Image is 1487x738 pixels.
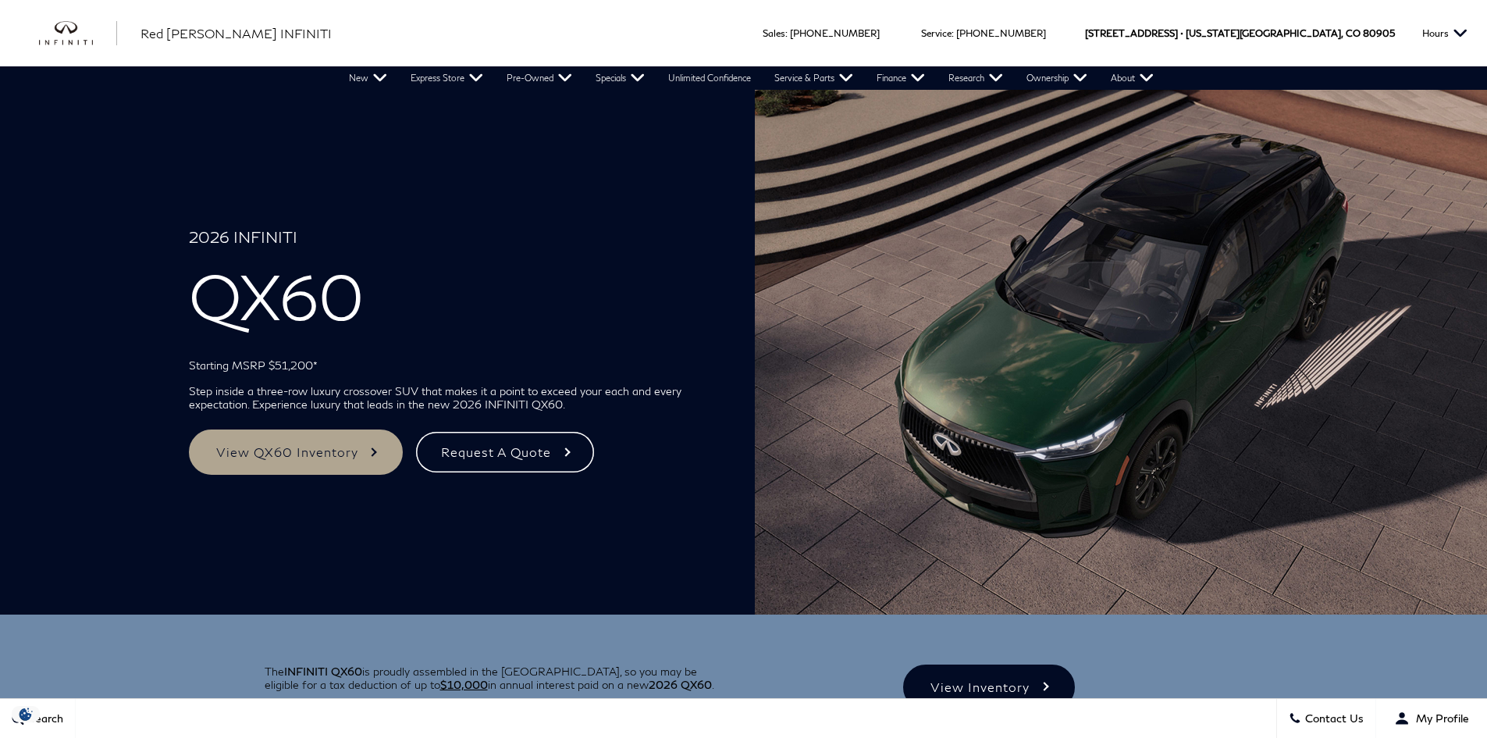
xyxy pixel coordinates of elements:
a: Ownership [1015,66,1099,90]
span: Search [24,712,63,726]
p: Step inside a three-row luxury crossover SUV that makes it a point to exceed your each and every ... [189,384,694,411]
span: 2026 INFINITI [189,227,694,258]
img: Opt-Out Icon [8,706,44,722]
a: [PHONE_NUMBER] [790,27,880,39]
img: 2026 INFINITI QX60 [755,90,1487,615]
a: About [1099,66,1165,90]
nav: Main Navigation [337,66,1165,90]
a: Finance [865,66,937,90]
a: [PHONE_NUMBER] [956,27,1046,39]
span: : [952,27,954,39]
img: INFINITI [39,21,117,46]
h1: QX60 [189,227,694,346]
p: Starting MSRP $51,200* [189,358,694,372]
a: infiniti [39,21,117,46]
button: Open user profile menu [1376,699,1487,738]
a: [STREET_ADDRESS] • [US_STATE][GEOGRAPHIC_DATA], CO 80905 [1085,27,1395,39]
a: Specials [584,66,656,90]
a: New [337,66,399,90]
span: Red [PERSON_NAME] INFINITI [141,26,332,41]
section: Click to Open Cookie Consent Modal [8,706,44,722]
p: The is proudly assembled in the [GEOGRAPHIC_DATA], so you may be eligible for a tax deduction of ... [265,665,732,691]
a: Express Store [399,66,495,90]
a: View Inventory [903,665,1074,710]
span: Service [921,27,952,39]
a: Red [PERSON_NAME] INFINITI [141,24,332,43]
a: Service & Parts [763,66,865,90]
strong: 2026 QX60 [649,678,712,691]
a: Unlimited Confidence [656,66,763,90]
a: Research [937,66,1015,90]
a: Pre-Owned [495,66,584,90]
span: Sales [763,27,785,39]
span: My Profile [1410,712,1469,726]
strong: INFINITI QX60 [284,665,362,678]
a: View QX60 Inventory [189,430,403,475]
span: : [785,27,788,39]
u: $10,000 [440,678,488,691]
a: Request A Quote [414,430,596,475]
span: Contact Us [1301,712,1364,726]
